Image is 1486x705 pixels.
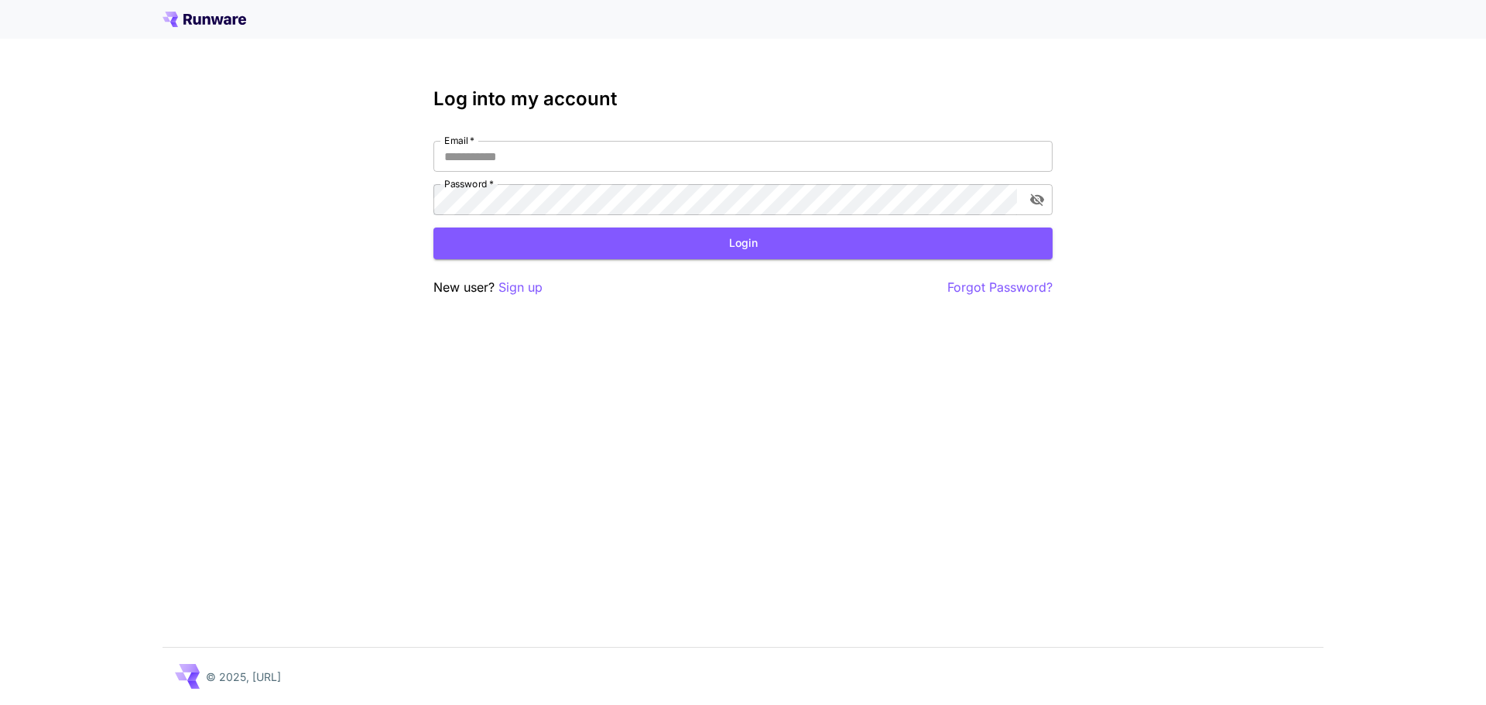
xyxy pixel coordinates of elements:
[433,278,543,297] p: New user?
[1023,186,1051,214] button: toggle password visibility
[947,278,1053,297] button: Forgot Password?
[444,177,494,190] label: Password
[206,669,281,685] p: © 2025, [URL]
[444,134,474,147] label: Email
[498,278,543,297] button: Sign up
[433,88,1053,110] h3: Log into my account
[433,228,1053,259] button: Login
